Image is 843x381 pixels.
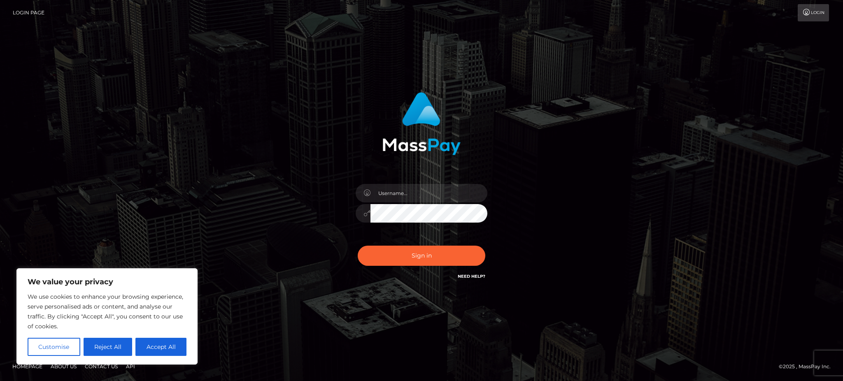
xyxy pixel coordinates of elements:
[123,360,138,373] a: API
[9,360,46,373] a: Homepage
[779,362,837,371] div: © 2025 , MassPay Inc.
[382,92,461,155] img: MassPay Login
[458,274,485,279] a: Need Help?
[798,4,829,21] a: Login
[16,268,198,365] div: We value your privacy
[370,184,487,202] input: Username...
[28,292,186,331] p: We use cookies to enhance your browsing experience, serve personalised ads or content, and analys...
[13,4,44,21] a: Login Page
[28,277,186,287] p: We value your privacy
[358,246,485,266] button: Sign in
[135,338,186,356] button: Accept All
[82,360,121,373] a: Contact Us
[84,338,133,356] button: Reject All
[47,360,80,373] a: About Us
[28,338,80,356] button: Customise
